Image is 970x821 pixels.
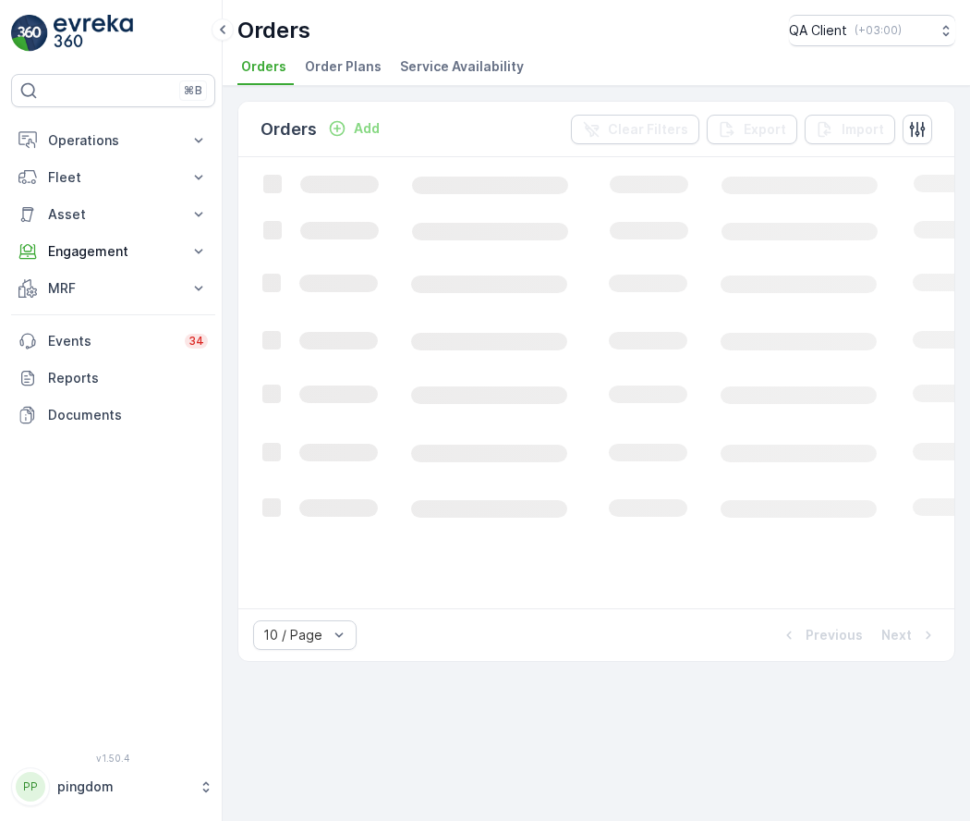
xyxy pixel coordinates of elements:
button: Fleet [11,159,215,196]
button: MRF [11,270,215,307]
button: Asset [11,196,215,233]
p: Import [842,120,884,139]
span: Service Availability [400,57,524,76]
p: Orders [237,16,310,45]
button: Clear Filters [571,115,699,144]
button: QA Client(+03:00) [789,15,955,46]
button: Add [321,117,387,140]
p: Asset [48,205,178,224]
p: Reports [48,369,208,387]
span: Orders [241,57,286,76]
p: 34 [188,334,204,349]
p: Next [881,626,912,644]
img: logo [11,15,48,52]
button: Previous [778,624,865,646]
button: Import [805,115,895,144]
p: Engagement [48,242,178,261]
div: PP [16,772,45,802]
p: Previous [806,626,863,644]
button: Export [707,115,797,144]
button: Operations [11,122,215,159]
span: Order Plans [305,57,382,76]
span: v 1.50.4 [11,753,215,764]
p: QA Client [789,21,847,40]
button: Engagement [11,233,215,270]
a: Events34 [11,323,215,360]
button: Next [879,624,940,646]
p: pingdom [57,778,189,796]
p: Clear Filters [608,120,688,139]
p: ⌘B [184,83,202,98]
p: Events [48,332,174,350]
p: Documents [48,406,208,424]
p: MRF [48,279,178,298]
p: Orders [261,116,317,142]
p: ( +03:00 ) [855,23,902,38]
button: PPpingdom [11,767,215,806]
p: Add [354,119,380,138]
img: logo_light-DOdMpM7g.png [54,15,133,52]
p: Fleet [48,168,178,187]
p: Export [744,120,786,139]
p: Operations [48,131,178,150]
a: Reports [11,360,215,397]
a: Documents [11,397,215,434]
